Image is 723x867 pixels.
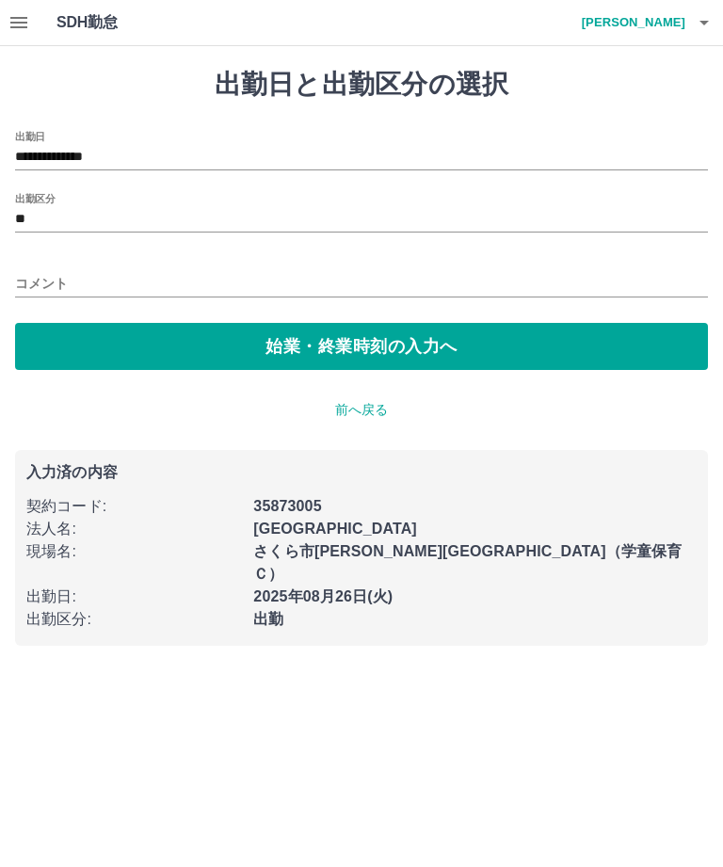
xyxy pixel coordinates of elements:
p: 現場名 : [26,540,242,563]
p: 入力済の内容 [26,465,697,480]
label: 出勤日 [15,129,45,143]
p: 法人名 : [26,518,242,540]
p: 前へ戻る [15,400,708,420]
p: 契約コード : [26,495,242,518]
b: さくら市[PERSON_NAME][GEOGRAPHIC_DATA]（学童保育Ｃ） [253,543,682,582]
label: 出勤区分 [15,191,55,205]
p: 出勤日 : [26,586,242,608]
b: [GEOGRAPHIC_DATA] [253,521,417,537]
b: 35873005 [253,498,321,514]
b: 2025年08月26日(火) [253,588,393,604]
button: 始業・終業時刻の入力へ [15,323,708,370]
p: 出勤区分 : [26,608,242,631]
h1: 出勤日と出勤区分の選択 [15,69,708,101]
b: 出勤 [253,611,283,627]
